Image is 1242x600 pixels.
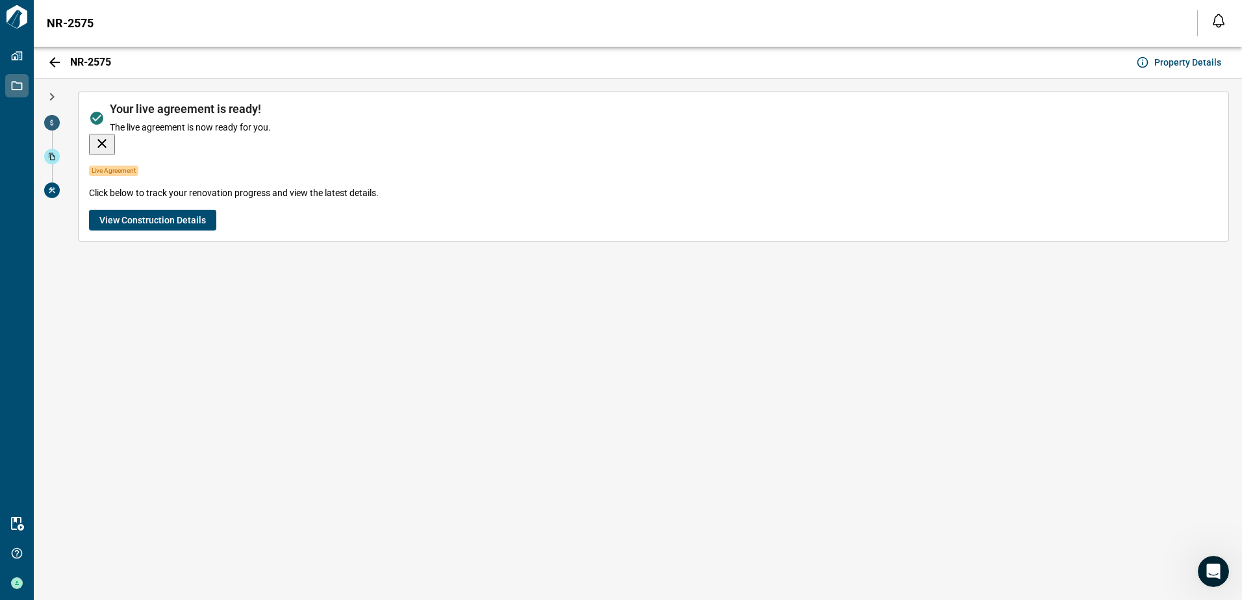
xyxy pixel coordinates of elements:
span: Live Agreement [89,166,138,176]
iframe: Intercom live chat [1198,556,1229,587]
button: View Construction Details [89,210,216,231]
span: NR-2575 [47,17,94,30]
span: NR-2575 [70,56,111,69]
span: Click below to track your renovation progress and view the latest details. [89,186,379,199]
span: View Construction Details [99,214,206,227]
button: Property Details [1134,52,1226,73]
span: The live agreement is now ready for you. [110,121,271,134]
span: Property Details [1154,56,1221,69]
span: Your live agreement is ready! [110,103,271,116]
button: Open notification feed [1208,10,1229,31]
